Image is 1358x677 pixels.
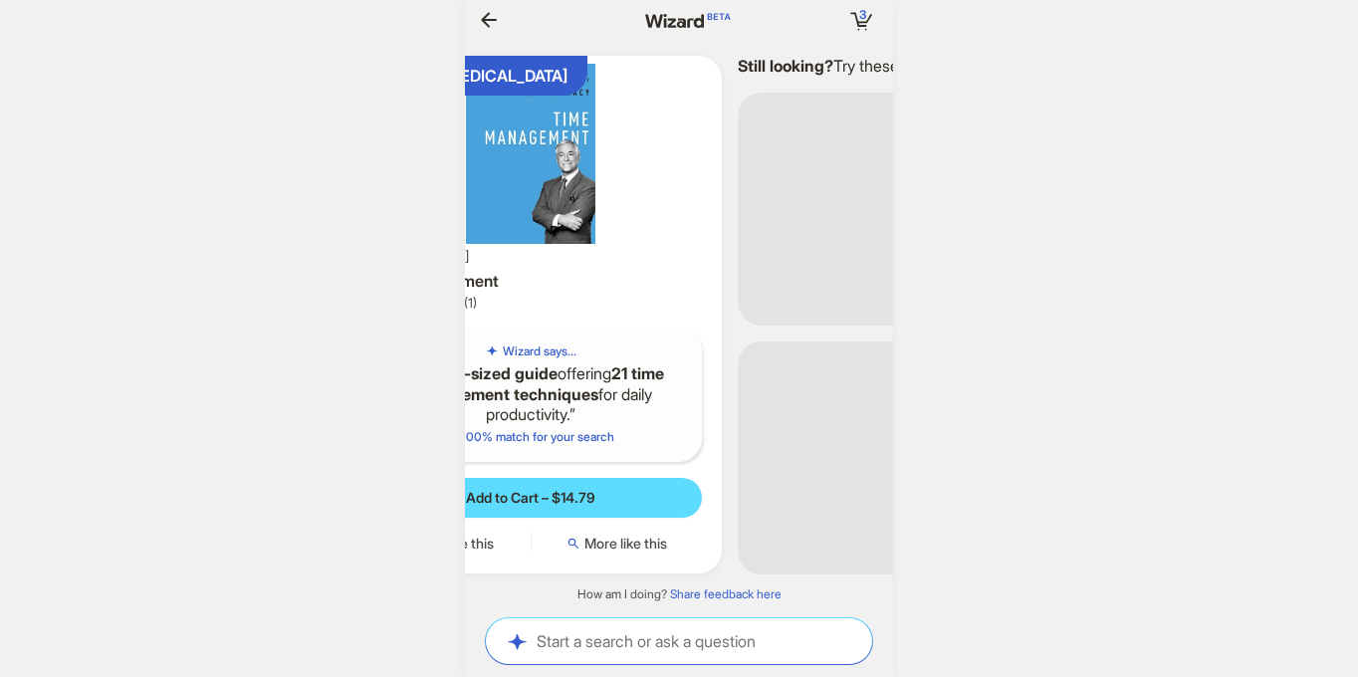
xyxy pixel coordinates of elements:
[532,534,702,554] button: More like this
[465,586,893,602] div: How am I doing?
[859,7,866,22] span: 3
[340,56,722,573] div: Overcome [MEDICAL_DATA]Time Management[PERSON_NAME]Time Management5.0 out of 5 stars(1)Wizard say...
[670,586,782,601] a: Share feedback here
[503,343,576,359] h5: Wizard says...
[738,56,1114,77] div: Try these revisions...
[360,271,702,292] h3: Time Management
[466,489,595,507] span: Add to Cart – $14.79
[738,56,833,76] strong: Still looking?
[348,64,714,244] img: Time Management
[584,535,667,553] span: More like this
[360,478,702,518] button: Add to Cart – $14.79
[412,363,558,383] b: pocket-sized guide
[464,295,477,312] div: (1)
[447,429,614,444] span: 100 % match for your search
[410,363,665,404] b: 21 time management techniques
[376,363,686,425] q: A offering for daily productivity.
